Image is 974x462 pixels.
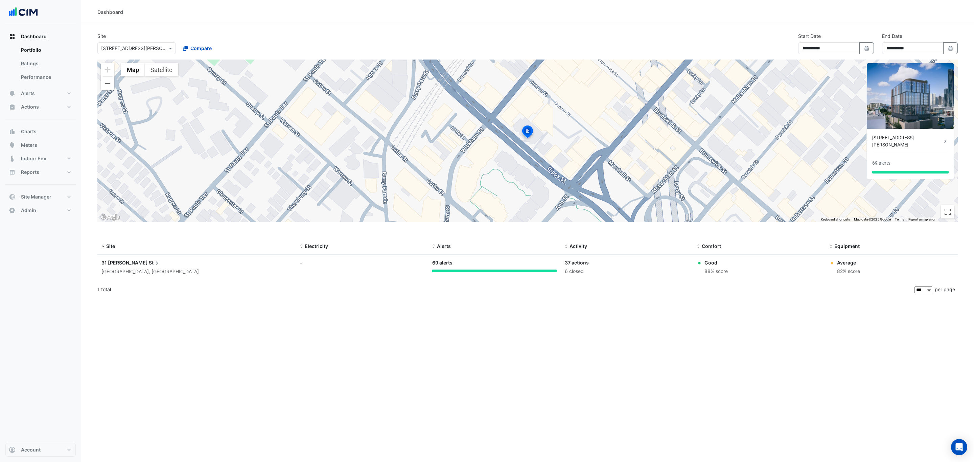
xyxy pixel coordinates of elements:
app-icon: Reports [9,169,16,176]
div: 69 alerts [432,259,556,267]
app-icon: Dashboard [9,33,16,40]
span: Indoor Env [21,155,46,162]
button: Zoom out [101,77,114,90]
span: Actions [21,103,39,110]
button: Admin [5,204,76,217]
div: [GEOGRAPHIC_DATA], [GEOGRAPHIC_DATA] [101,268,292,276]
button: Indoor Env [5,152,76,165]
button: Dashboard [5,30,76,43]
span: Alerts [437,243,451,249]
app-icon: Admin [9,207,16,214]
button: Alerts [5,87,76,100]
div: Open Intercom Messenger [951,439,967,455]
div: [STREET_ADDRESS][PERSON_NAME] [872,134,942,148]
button: Charts [5,125,76,138]
span: Electricity [305,243,328,249]
a: Portfolio [16,43,76,57]
label: Start Date [798,32,821,40]
app-icon: Alerts [9,90,16,97]
a: 37 actions [565,260,589,265]
app-icon: Actions [9,103,16,110]
app-icon: Meters [9,142,16,148]
app-icon: Site Manager [9,193,16,200]
label: End Date [882,32,902,40]
a: Performance [16,70,76,84]
div: 69 alerts [872,160,890,167]
span: Meters [21,142,37,148]
span: Map data ©2025 Google [854,217,891,221]
div: 6 closed [565,268,689,275]
a: Open this area in Google Maps (opens a new window) [99,213,121,222]
img: site-pin-selected.svg [520,124,535,141]
span: Equipment [834,243,860,249]
a: Ratings [16,57,76,70]
span: Charts [21,128,37,135]
button: Actions [5,100,76,114]
img: Company Logo [8,5,39,19]
button: Show satellite imagery [145,63,178,76]
a: Report a map error [908,217,935,221]
button: Compare [179,42,216,54]
div: Dashboard [5,43,76,87]
label: Site [97,32,106,40]
button: Keyboard shortcuts [821,217,850,222]
div: - [300,259,424,266]
span: Compare [190,45,212,52]
app-icon: Indoor Env [9,155,16,162]
span: Alerts [21,90,35,97]
div: 1 total [97,281,913,298]
img: Google [99,213,121,222]
span: Reports [21,169,39,176]
button: Site Manager [5,190,76,204]
button: Toggle fullscreen view [941,205,954,218]
button: Show street map [121,63,145,76]
button: Account [5,443,76,457]
button: Reports [5,165,76,179]
div: Dashboard [97,8,123,16]
img: 31 Duncan St [867,63,954,129]
button: Zoom in [101,63,114,76]
span: Dashboard [21,33,47,40]
span: 31 [PERSON_NAME] [101,260,148,265]
fa-icon: Select Date [864,45,870,51]
fa-icon: Select Date [948,45,954,51]
span: Admin [21,207,36,214]
span: Activity [570,243,587,249]
div: Average [837,259,860,266]
span: Comfort [702,243,721,249]
span: Site Manager [21,193,51,200]
a: Terms (opens in new tab) [895,217,904,221]
div: Good [704,259,728,266]
button: Meters [5,138,76,152]
div: 82% score [837,268,860,275]
div: 88% score [704,268,728,275]
span: Account [21,446,41,453]
span: St [149,259,160,267]
span: Site [106,243,115,249]
span: per page [935,286,955,292]
app-icon: Charts [9,128,16,135]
